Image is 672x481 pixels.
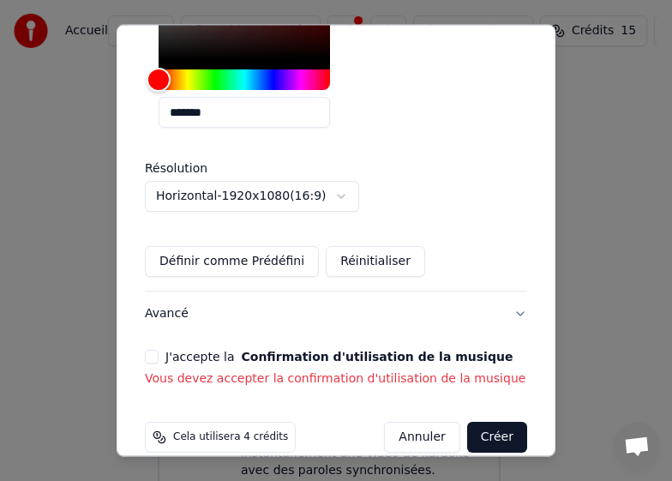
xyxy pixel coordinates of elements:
[145,292,527,336] button: Avancé
[384,422,459,453] button: Annuler
[241,351,513,363] button: J'accepte la
[173,430,288,444] span: Cela utilisera 4 crédits
[326,246,425,277] button: Réinitialiser
[145,370,527,388] p: Vous devez accepter la confirmation d'utilisation de la musique
[145,162,316,174] label: Résolution
[165,351,513,363] label: J'accepte la
[145,246,319,277] button: Définir comme Prédéfini
[159,69,330,90] div: Hue
[467,422,527,453] button: Créer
